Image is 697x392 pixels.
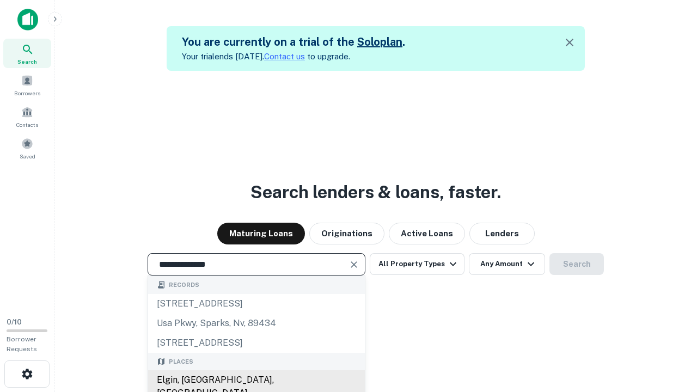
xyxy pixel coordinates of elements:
[346,257,362,272] button: Clear
[3,39,51,68] a: Search
[148,333,365,353] div: [STREET_ADDRESS]
[182,34,405,50] h5: You are currently on a trial of the .
[148,294,365,314] div: [STREET_ADDRESS]
[148,314,365,333] div: usa pkwy, sparks, nv, 89434
[217,223,305,244] button: Maturing Loans
[17,57,37,66] span: Search
[14,89,40,97] span: Borrowers
[20,152,35,161] span: Saved
[357,35,402,48] a: Soloplan
[182,50,405,63] p: Your trial ends [DATE]. to upgrade.
[309,223,384,244] button: Originations
[3,102,51,131] a: Contacts
[169,357,193,366] span: Places
[17,9,38,30] img: capitalize-icon.png
[469,223,535,244] button: Lenders
[3,70,51,100] a: Borrowers
[169,280,199,290] span: Records
[7,335,37,353] span: Borrower Requests
[3,133,51,163] a: Saved
[389,223,465,244] button: Active Loans
[16,120,38,129] span: Contacts
[264,52,305,61] a: Contact us
[469,253,545,275] button: Any Amount
[643,305,697,357] iframe: Chat Widget
[370,253,464,275] button: All Property Types
[7,318,22,326] span: 0 / 10
[250,179,501,205] h3: Search lenders & loans, faster.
